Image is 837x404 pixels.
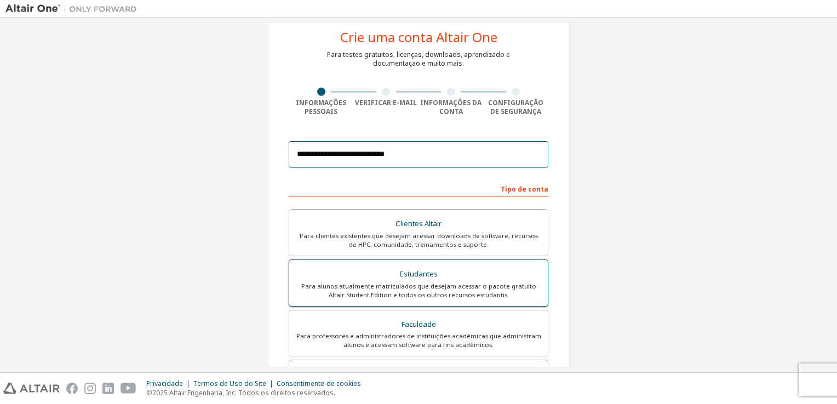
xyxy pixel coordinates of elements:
font: 2025 Altair Engenharia, Inc. Todos os direitos reservados. [152,388,335,397]
div: Informações da conta [418,99,484,116]
img: linkedin.svg [102,383,114,394]
div: Configuração de segurança [484,99,549,116]
div: Estudantes [296,267,541,282]
div: Para alunos atualmente matriculados que desejam acessar o pacote gratuito Altair Student Edition ... [296,282,541,299]
div: Termos de Uso do Site [193,379,277,388]
div: Para professores e administradores de instituições acadêmicas que administram alunos e acessam so... [296,332,541,349]
p: © [146,388,368,397]
div: Para clientes existentes que desejam acessar downloads de software, recursos de HPC, comunidade, ... [296,232,541,249]
div: Privacidade [146,379,193,388]
div: Informações pessoais [289,99,354,116]
img: Altair Um [5,3,142,14]
img: altair_logo.svg [3,383,60,394]
div: Clientes Altair [296,216,541,232]
div: Crie uma conta Altair One [340,31,497,44]
div: Tipo de conta [289,180,548,197]
div: Consentimento de cookies [277,379,368,388]
div: Para testes gratuitos, licenças, downloads, aprendizado e documentação e muito mais. [327,50,510,68]
img: youtube.svg [121,383,136,394]
div: Verificar e-mail [354,99,419,107]
img: instagram.svg [84,383,96,394]
img: facebook.svg [66,383,78,394]
div: Faculdade [296,317,541,332]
